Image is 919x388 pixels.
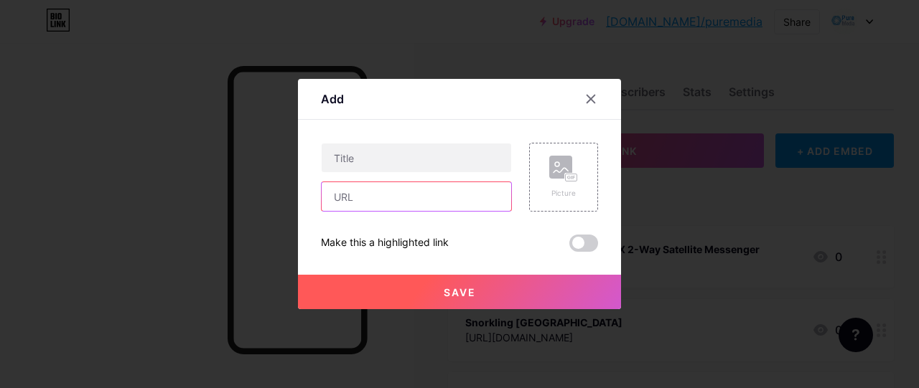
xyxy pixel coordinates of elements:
[322,182,511,211] input: URL
[321,90,344,108] div: Add
[322,143,511,172] input: Title
[444,286,476,298] span: Save
[298,275,621,309] button: Save
[321,235,449,252] div: Make this a highlighted link
[549,188,578,199] div: Picture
